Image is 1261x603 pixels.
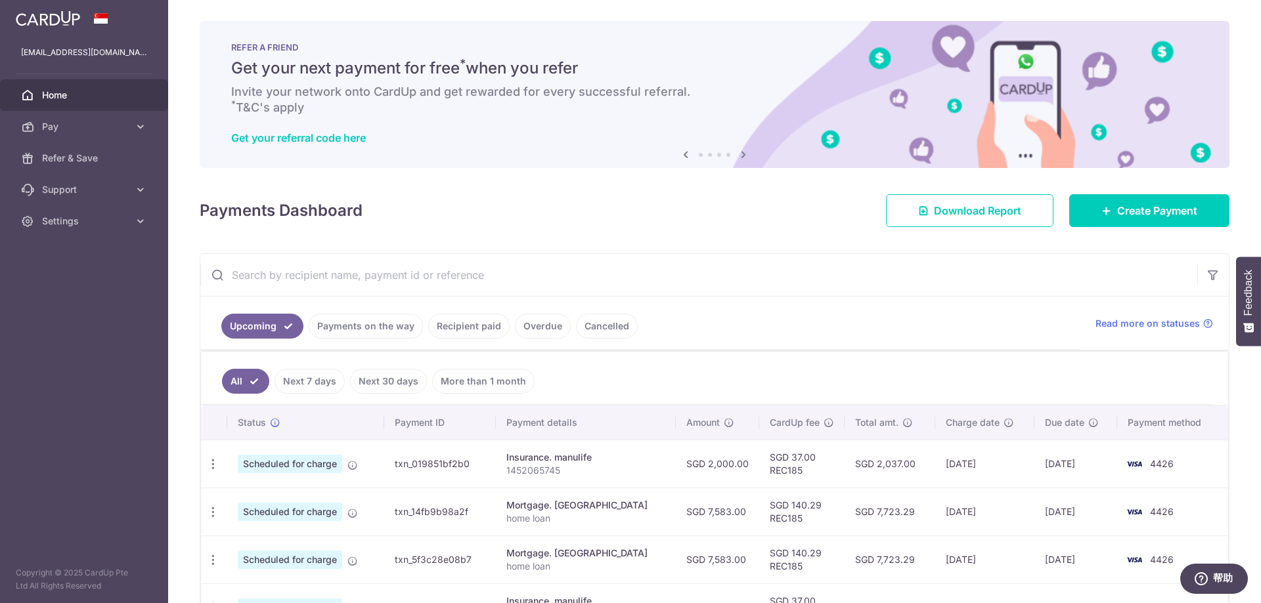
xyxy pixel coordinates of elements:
p: REFER A FRIEND [231,42,1198,52]
a: Payments on the way [309,314,423,339]
a: Get your referral code here [231,131,366,144]
td: SGD 37.00 REC185 [759,440,845,488]
td: SGD 140.29 REC185 [759,488,845,535]
span: Status [238,416,266,429]
p: home loan [506,512,665,525]
input: Search by recipient name, payment id or reference [200,254,1197,296]
a: All [222,369,269,394]
span: Total amt. [855,416,898,429]
td: SGD 2,000.00 [676,440,759,488]
p: [EMAIL_ADDRESS][DOMAIN_NAME] [21,46,147,59]
th: Payment method [1117,405,1228,440]
div: Mortgage. [GEOGRAPHIC_DATA] [506,499,665,512]
th: Payment details [496,405,676,440]
span: Home [42,89,129,102]
span: Amount [686,416,720,429]
td: [DATE] [935,488,1034,535]
a: Create Payment [1069,194,1229,227]
a: Recipient paid [428,314,510,339]
span: 4426 [1150,458,1174,469]
div: Insurance. manulife [506,451,665,464]
span: Scheduled for charge [238,503,342,521]
button: Feedback - Show survey [1236,257,1261,346]
td: [DATE] [935,535,1034,583]
span: Scheduled for charge [238,551,342,569]
span: Create Payment [1117,203,1197,218]
th: Payment ID [384,405,496,440]
p: home loan [506,560,665,573]
td: txn_019851bf2b0 [384,440,496,488]
a: Cancelled [576,314,638,339]
span: Support [42,183,129,196]
span: Due date [1045,416,1084,429]
span: CardUp fee [770,416,820,429]
span: Read more on statuses [1095,317,1200,330]
span: Scheduled for charge [238,455,342,473]
a: Upcoming [221,314,303,339]
a: Read more on statuses [1095,317,1213,330]
a: Download Report [886,194,1053,227]
td: [DATE] [1034,535,1118,583]
span: Download Report [934,203,1021,218]
img: Bank Card [1121,504,1147,520]
span: Charge date [946,416,1000,429]
img: RAF banner [200,21,1229,168]
span: 4426 [1150,506,1174,517]
td: txn_5f3c28e08b7 [384,535,496,583]
a: Overdue [515,314,571,339]
td: SGD 7,723.29 [845,488,935,535]
iframe: 打开一个小组件，您可以在其中找到更多信息 [1180,564,1248,596]
p: 1452065745 [506,464,665,477]
span: Refer & Save [42,152,129,165]
img: CardUp [16,10,80,26]
span: 4426 [1150,554,1174,565]
span: Feedback [1243,270,1254,316]
span: Pay [42,120,129,133]
img: Bank Card [1121,456,1147,472]
td: [DATE] [1034,440,1118,488]
td: SGD 7,583.00 [676,535,759,583]
h6: Invite your network onto CardUp and get rewarded for every successful referral. T&C's apply [231,84,1198,115]
a: Next 30 days [350,369,427,394]
span: Settings [42,215,129,228]
h5: Get your next payment for free when you refer [231,58,1198,79]
a: Next 7 days [275,369,345,394]
td: SGD 140.29 REC185 [759,535,845,583]
h4: Payments Dashboard [200,199,363,222]
td: txn_14fb9b98a2f [384,488,496,535]
td: [DATE] [1034,488,1118,535]
td: SGD 2,037.00 [845,440,935,488]
a: More than 1 month [432,369,535,394]
td: SGD 7,583.00 [676,488,759,535]
div: Mortgage. [GEOGRAPHIC_DATA] [506,547,665,560]
td: SGD 7,723.29 [845,535,935,583]
img: Bank Card [1121,552,1147,568]
td: [DATE] [935,440,1034,488]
